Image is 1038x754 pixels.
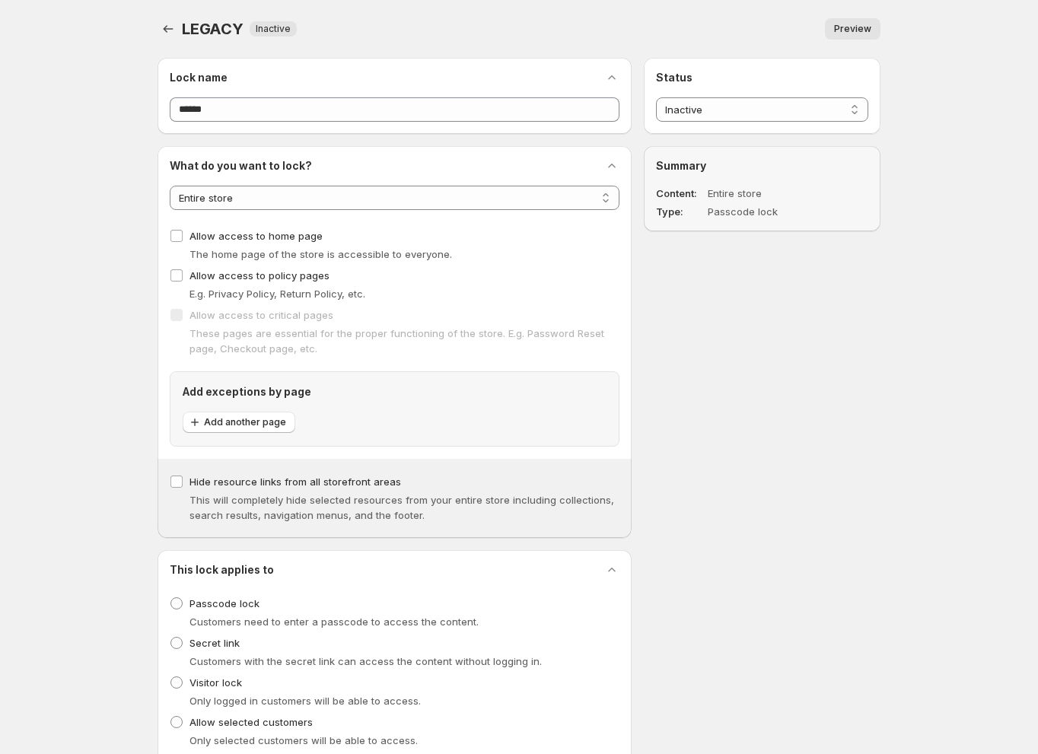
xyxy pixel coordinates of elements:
[170,70,228,85] h2: Lock name
[189,637,240,649] span: Secret link
[189,716,313,728] span: Allow selected customers
[182,20,244,38] span: LEGACY
[256,23,291,35] span: Inactive
[189,476,401,488] span: Hide resource links from all storefront areas
[825,18,880,40] button: Preview
[170,562,274,577] h2: This lock applies to
[204,416,286,428] span: Add another page
[189,248,452,260] span: The home page of the store is accessible to everyone.
[656,158,868,173] h2: Summary
[189,269,330,282] span: Allow access to policy pages
[708,204,825,219] dd: Passcode lock
[656,186,705,201] dt: Content :
[170,158,312,173] h2: What do you want to lock?
[189,655,542,667] span: Customers with the secret link can access the content without logging in.
[189,288,365,300] span: E.g. Privacy Policy, Return Policy, etc.
[189,327,604,355] span: These pages are essential for the proper functioning of the store. E.g. Password Reset page, Chec...
[708,186,825,201] dd: Entire store
[189,676,242,689] span: Visitor lock
[183,384,607,399] h2: Add exceptions by page
[189,309,333,321] span: Allow access to critical pages
[189,494,614,521] span: This will completely hide selected resources from your entire store including collections, search...
[189,597,259,609] span: Passcode lock
[834,23,871,35] span: Preview
[189,230,323,242] span: Allow access to home page
[189,734,418,746] span: Only selected customers will be able to access.
[656,70,868,85] h2: Status
[656,204,705,219] dt: Type :
[158,18,179,40] button: Back
[189,616,479,628] span: Customers need to enter a passcode to access the content.
[189,695,421,707] span: Only logged in customers will be able to access.
[183,412,295,433] button: Add another page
